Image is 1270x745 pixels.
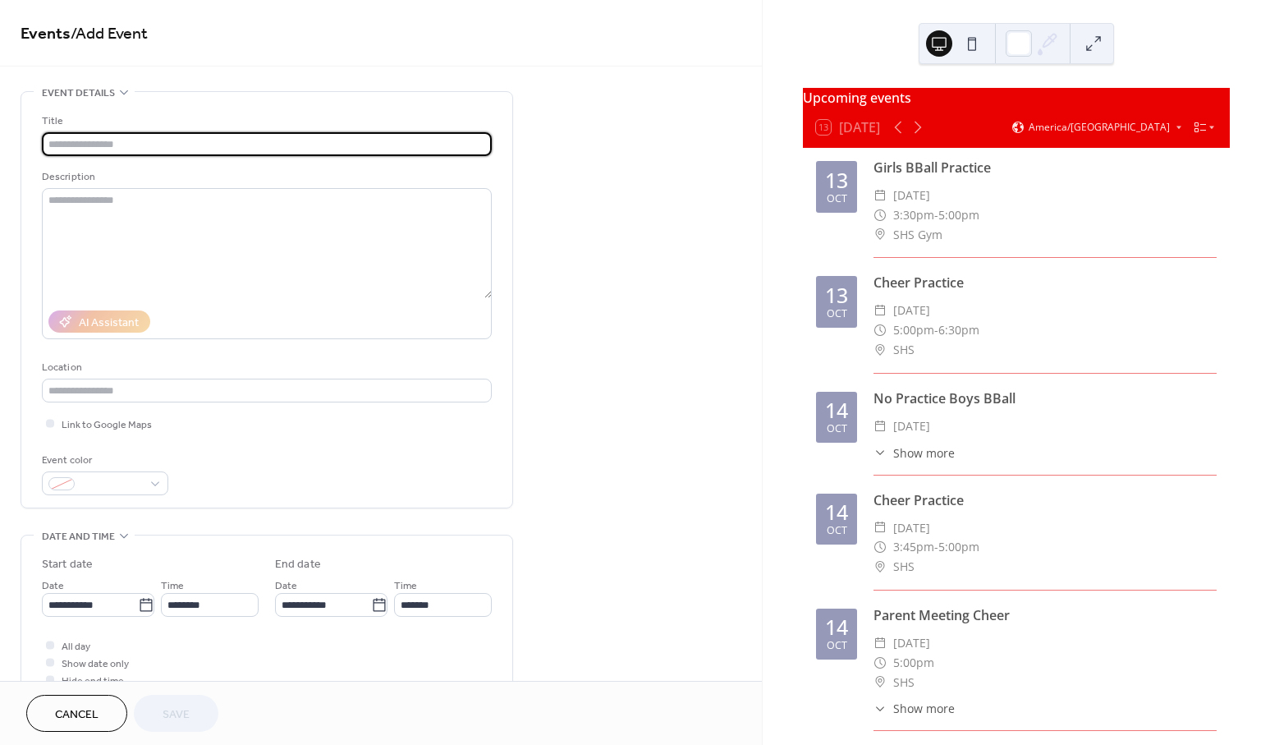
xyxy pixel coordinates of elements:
[42,85,115,102] span: Event details
[873,340,887,360] div: ​
[934,537,938,557] span: -
[873,653,887,673] div: ​
[873,633,887,653] div: ​
[825,502,848,522] div: 14
[42,528,115,545] span: Date and time
[21,18,71,50] a: Events
[893,225,942,245] span: SHS Gym
[893,557,915,577] span: SHS
[26,695,127,732] button: Cancel
[873,605,1217,625] div: Parent Meeting Cheer
[873,444,955,462] button: ​Show more
[803,88,1230,108] div: Upcoming events
[873,273,1217,292] div: Cheer Practice
[62,655,129,673] span: Show date only
[825,285,848,306] div: 13
[893,653,934,673] span: 5:00pm
[275,577,297,595] span: Date
[827,194,847,205] div: Oct
[873,700,955,717] button: ​Show more
[827,641,847,651] div: Oct
[1029,122,1170,132] span: America/[GEOGRAPHIC_DATA]
[938,320,979,340] span: 6:30pm
[893,633,930,653] span: [DATE]
[42,359,488,376] div: Location
[873,320,887,340] div: ​
[934,320,938,340] span: -
[42,168,488,186] div: Description
[873,444,887,462] div: ​
[873,205,887,225] div: ​
[873,301,887,320] div: ​
[893,518,930,538] span: [DATE]
[893,186,930,205] span: [DATE]
[825,617,848,637] div: 14
[873,158,1217,177] div: Girls BBall Practice
[42,452,165,469] div: Event color
[873,700,887,717] div: ​
[873,673,887,692] div: ​
[62,638,90,655] span: All day
[42,556,93,573] div: Start date
[873,557,887,577] div: ​
[42,113,488,130] div: Title
[873,490,1217,510] div: Cheer Practice
[827,526,847,536] div: Oct
[873,225,887,245] div: ​
[71,18,148,50] span: / Add Event
[62,673,124,690] span: Hide end time
[934,205,938,225] span: -
[873,416,887,436] div: ​
[55,706,99,724] span: Cancel
[394,577,417,595] span: Time
[873,186,887,205] div: ​
[873,518,887,538] div: ​
[827,424,847,435] div: Oct
[893,673,915,692] span: SHS
[893,700,955,717] span: Show more
[893,301,930,320] span: [DATE]
[893,416,930,436] span: [DATE]
[893,205,934,225] span: 3:30pm
[275,556,321,573] div: End date
[893,320,934,340] span: 5:00pm
[873,389,1217,408] div: No Practice Boys BBall
[42,577,64,595] span: Date
[827,309,847,320] div: Oct
[825,170,848,191] div: 13
[893,444,955,462] span: Show more
[893,537,934,557] span: 3:45pm
[161,577,184,595] span: Time
[873,537,887,557] div: ​
[938,537,979,557] span: 5:00pm
[62,416,152,434] span: Link to Google Maps
[825,400,848,421] div: 14
[893,340,915,360] span: SHS
[938,205,979,225] span: 5:00pm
